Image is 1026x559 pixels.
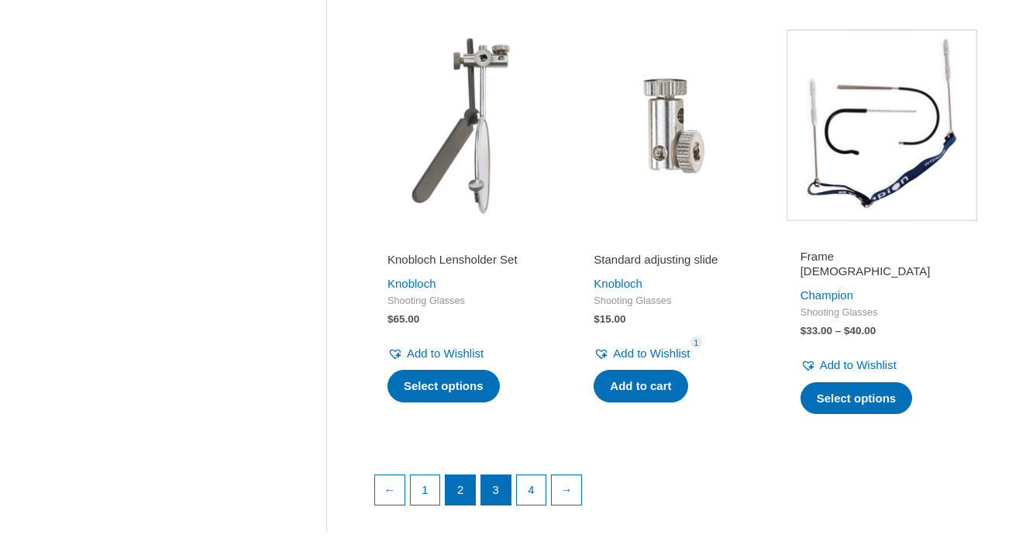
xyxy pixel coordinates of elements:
bdi: 15.00 [594,313,625,325]
span: Shooting Glasses [800,306,963,319]
iframe: Customer reviews powered by Trustpilot [800,230,963,249]
a: → [552,475,581,505]
span: Add to Wishlist [613,347,690,360]
a: Page 1 [411,475,440,505]
span: $ [387,313,394,325]
nav: Product Pagination [374,474,977,513]
a: ← [375,475,405,505]
span: Shooting Glasses [387,295,550,308]
h2: Frame [DEMOGRAPHIC_DATA] [800,249,963,279]
span: Page 2 [446,475,475,505]
a: Knobloch [594,277,642,290]
a: Add to Wishlist [800,354,897,376]
span: Add to Wishlist [820,358,897,371]
span: Shooting Glasses [594,295,756,308]
a: Select options for “Knobloch Lensholder Set” [387,370,500,402]
a: Champion [800,288,853,302]
img: Frame Temples [787,29,977,220]
iframe: Customer reviews powered by Trustpilot [594,230,756,249]
a: Knobloch Lensholder Set [387,252,550,273]
a: Add to Wishlist [594,343,690,364]
iframe: Customer reviews powered by Trustpilot [387,230,550,249]
span: $ [844,325,850,336]
a: Select options for “Frame Temples” [800,382,913,415]
bdi: 40.00 [844,325,876,336]
span: Add to Wishlist [407,347,484,360]
span: $ [800,325,807,336]
bdi: 33.00 [800,325,832,336]
span: 1 [690,336,703,348]
span: $ [594,313,600,325]
bdi: 65.00 [387,313,419,325]
a: Knobloch [387,277,436,290]
img: Knobloch Lensholder Set [374,29,564,220]
a: Page 3 [481,475,511,505]
h2: Standard adjusting slide [594,252,756,267]
a: Add to cart: “Standard adjusting slide” [594,370,687,402]
a: Add to Wishlist [387,343,484,364]
span: – [835,325,842,336]
img: Standard adjusting slide [580,29,770,220]
a: Frame [DEMOGRAPHIC_DATA] [800,249,963,285]
a: Page 4 [517,475,546,505]
h2: Knobloch Lensholder Set [387,252,550,267]
a: Standard adjusting slide [594,252,756,273]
